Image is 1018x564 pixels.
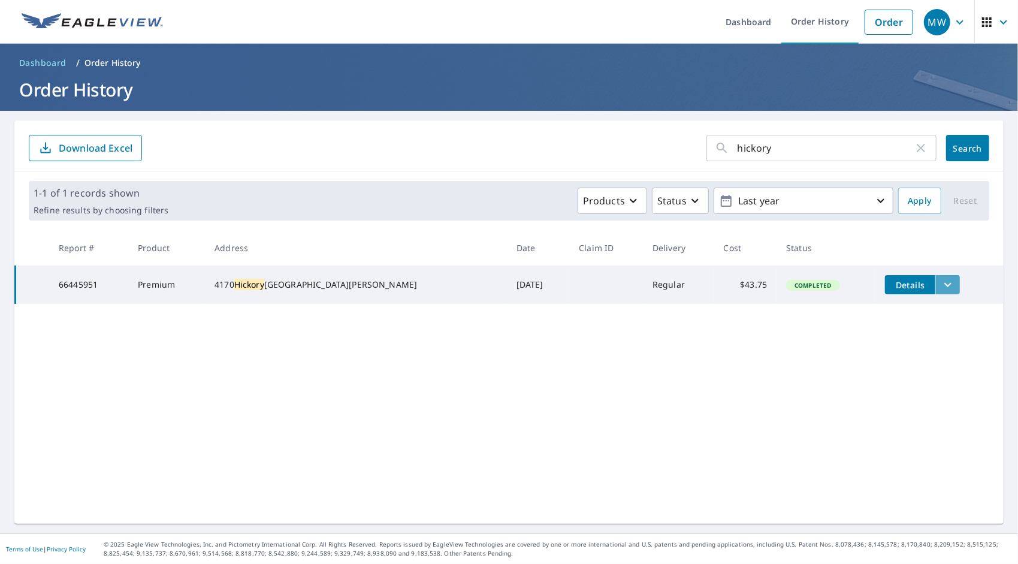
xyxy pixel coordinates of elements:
[569,230,643,266] th: Claim ID
[507,266,570,304] td: [DATE]
[578,188,647,214] button: Products
[924,9,950,35] div: MW
[34,186,168,200] p: 1-1 of 1 records shown
[234,279,264,290] mark: Hickory
[643,266,714,304] td: Regular
[29,135,142,161] button: Download Excel
[787,281,838,289] span: Completed
[652,188,709,214] button: Status
[6,545,86,553] p: |
[84,57,141,69] p: Order History
[865,10,913,35] a: Order
[956,143,980,154] span: Search
[76,56,80,70] li: /
[104,540,1012,558] p: © 2025 Eagle View Technologies, Inc. and Pictometry International Corp. All Rights Reserved. Repo...
[34,205,168,216] p: Refine results by choosing filters
[892,279,928,291] span: Details
[128,266,205,304] td: Premium
[47,545,86,553] a: Privacy Policy
[777,230,875,266] th: Status
[14,53,1004,73] nav: breadcrumb
[583,194,625,208] p: Products
[14,77,1004,102] h1: Order History
[714,188,893,214] button: Last year
[49,230,128,266] th: Report #
[643,230,714,266] th: Delivery
[205,230,507,266] th: Address
[738,131,914,165] input: Address, Report #, Claim ID, etc.
[885,275,935,294] button: detailsBtn-66445951
[733,191,874,212] p: Last year
[6,545,43,553] a: Terms of Use
[946,135,989,161] button: Search
[59,141,132,155] p: Download Excel
[507,230,570,266] th: Date
[714,230,777,266] th: Cost
[714,266,777,304] td: $43.75
[128,230,205,266] th: Product
[935,275,960,294] button: filesDropdownBtn-66445951
[657,194,687,208] p: Status
[49,266,128,304] td: 66445951
[22,13,163,31] img: EV Logo
[908,194,932,209] span: Apply
[14,53,71,73] a: Dashboard
[898,188,941,214] button: Apply
[215,279,497,291] div: 4170 [GEOGRAPHIC_DATA][PERSON_NAME]
[19,57,67,69] span: Dashboard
